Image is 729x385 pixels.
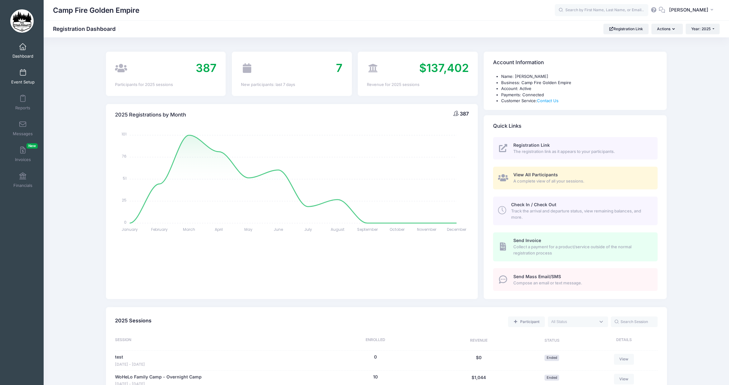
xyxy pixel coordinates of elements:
[122,131,127,137] tspan: 101
[611,316,658,327] input: Search Session
[513,238,541,243] span: Send Invoice
[513,274,561,279] span: Send Mass Email/SMS
[686,24,720,34] button: Year: 2025
[10,9,34,33] img: Camp Fire Golden Empire
[513,244,651,256] span: Collect a payment for a product/service outside of the normal registration process
[493,137,658,160] a: Registration Link The registration link as it appears to your participants.
[115,337,310,345] div: Session
[544,375,559,381] span: Ended
[115,362,145,368] span: [DATE] - [DATE]
[15,157,31,162] span: Invoices
[244,227,252,232] tspan: May
[13,131,33,136] span: Messages
[537,98,559,103] a: Contact Us
[122,227,138,232] tspan: January
[493,232,658,261] a: Send Invoice Collect a payment for a product/service outside of the normal registration process
[511,202,556,207] span: Check In / Check Out
[493,268,658,291] a: Send Mass Email/SMS Compose an email or text message.
[123,175,127,181] tspan: 51
[115,106,186,124] h4: 2025 Registrations by Month
[367,82,468,88] div: Revenue for 2025 sessions
[493,167,658,189] a: View All Participants A complete view of all your sessions.
[196,61,217,75] span: 387
[419,61,469,75] span: $137,402
[555,4,648,17] input: Search by First Name, Last Name, or Email...
[493,117,521,135] h4: Quick Links
[124,219,127,225] tspan: 0
[544,355,559,361] span: Ended
[115,82,217,88] div: Participants for 2025 sessions
[15,105,30,111] span: Reports
[447,227,467,232] tspan: December
[513,172,558,177] span: View All Participants
[331,227,344,232] tspan: August
[122,154,127,159] tspan: 76
[336,61,343,75] span: 7
[513,149,651,155] span: The registration link as it appears to your participants.
[122,197,127,203] tspan: 25
[493,197,658,225] a: Check In / Check Out Track the arrival and departure status, view remaining balances, and more.
[115,317,151,324] span: 2025 Sessions
[669,7,708,13] span: [PERSON_NAME]
[441,337,517,345] div: Revenue
[551,319,596,325] textarea: Search
[53,26,121,32] h1: Registration Dashboard
[8,66,38,88] a: Event Setup
[665,3,720,17] button: [PERSON_NAME]
[501,92,658,98] li: Payments: Connected
[13,183,32,188] span: Financials
[516,337,587,345] div: Status
[614,354,634,364] a: View
[115,374,202,380] a: WoHeLo Family Camp - Overnight Camp
[8,92,38,113] a: Reports
[603,24,649,34] a: Registration Link
[12,54,33,59] span: Dashboard
[513,142,550,148] span: Registration Link
[460,111,469,117] span: 387
[310,337,441,345] div: Enrolled
[417,227,437,232] tspan: November
[501,74,658,80] li: Name: [PERSON_NAME]
[513,280,651,286] span: Compose an email or text message.
[390,227,405,232] tspan: October
[508,316,545,327] a: Add a new manual registration
[8,117,38,139] a: Messages
[501,98,658,104] li: Customer Service:
[501,86,658,92] li: Account: Active
[8,143,38,165] a: InvoicesNew
[691,26,711,31] span: Year: 2025
[53,3,139,17] h1: Camp Fire Golden Empire
[8,40,38,62] a: Dashboard
[8,169,38,191] a: Financials
[441,354,517,367] div: $0
[357,227,378,232] tspan: September
[374,354,377,360] button: 0
[215,227,223,232] tspan: April
[26,143,38,149] span: New
[183,227,195,232] tspan: March
[513,178,651,184] span: A complete view of all your sessions.
[11,79,35,85] span: Event Setup
[151,227,168,232] tspan: February
[373,374,378,380] button: 10
[511,208,650,220] span: Track the arrival and departure status, view remaining balances, and more.
[304,227,312,232] tspan: July
[241,82,343,88] div: New participants: last 7 days
[493,54,544,72] h4: Account Information
[501,80,658,86] li: Business: Camp Fire Golden Empire
[651,24,683,34] button: Actions
[587,337,658,345] div: Details
[274,227,283,232] tspan: June
[614,374,634,384] a: View
[115,354,123,360] a: test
